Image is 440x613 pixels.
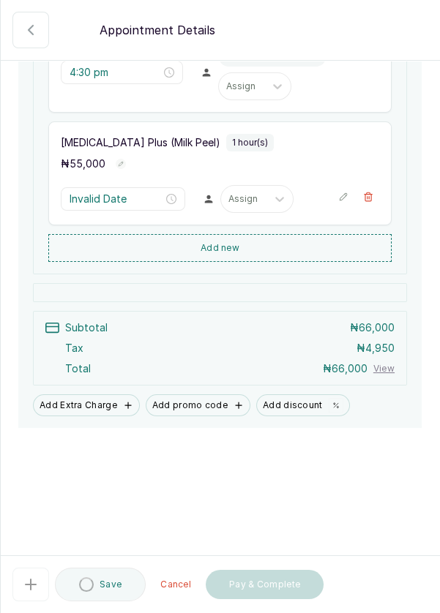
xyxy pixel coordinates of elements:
[65,341,83,356] p: Tax
[332,362,368,375] span: 66,000
[70,64,161,80] input: Select time
[61,157,105,171] p: ₦
[146,394,250,416] button: Add promo code
[357,341,395,356] p: ₦
[232,137,268,148] p: 1 hour(s)
[70,191,163,207] input: Select time
[55,568,146,601] button: Save
[48,234,392,262] button: Add new
[350,320,395,335] p: ₦
[65,361,91,376] p: Total
[359,321,395,334] span: 66,000
[206,570,324,599] button: Pay & Complete
[323,361,368,376] p: ₦
[61,135,220,150] p: [MEDICAL_DATA] Plus (Milk Peel)
[256,394,350,416] button: Add discount
[152,570,200,599] button: Cancel
[33,394,140,416] button: Add Extra Charge
[65,320,108,335] p: Subtotal
[100,21,215,39] p: Appointment Details
[373,363,395,375] button: View
[365,342,395,354] span: 4,950
[70,157,105,170] span: 55,000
